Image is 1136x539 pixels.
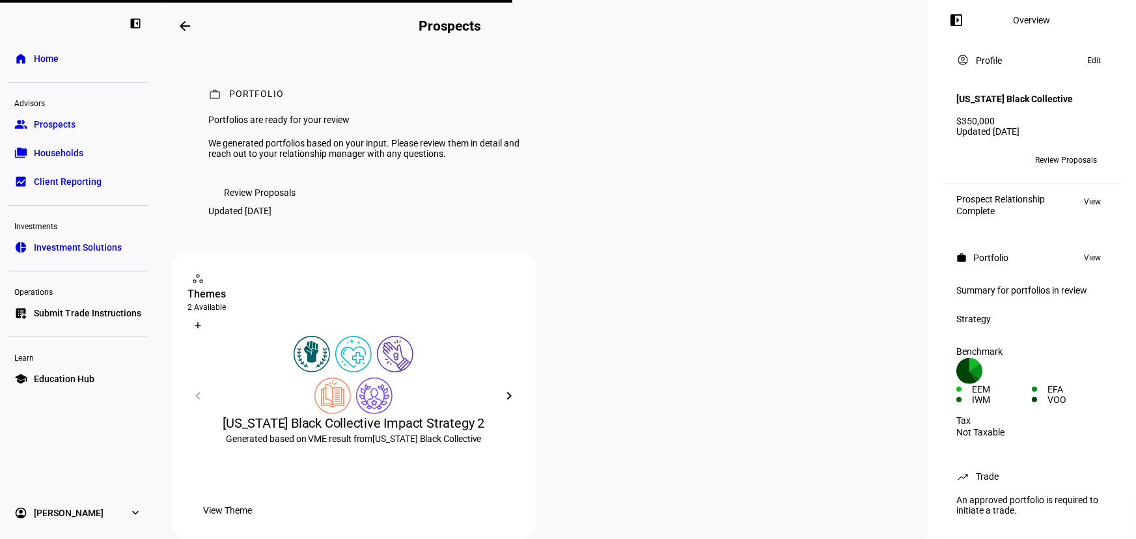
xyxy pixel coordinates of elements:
div: Complete [956,206,1045,216]
div: [US_STATE] Black Collective Impact Strategy 2 [187,414,520,432]
a: folder_copyHouseholds [8,140,148,166]
mat-icon: left_panel_open [949,12,964,28]
div: We generated portfolios based on your input. Please review them in detail and reach out to your r... [208,138,529,159]
mat-icon: work [208,88,221,101]
eth-mat-symbol: home [14,52,27,65]
span: View [1084,194,1101,210]
button: View [1077,250,1107,266]
div: Tax [956,415,1107,426]
div: Benchmark [956,346,1107,357]
mat-icon: chevron_right [502,388,518,404]
eth-mat-symbol: pie_chart [14,241,27,254]
eth-mat-symbol: account_circle [14,506,27,519]
span: AB [962,156,972,165]
mat-icon: workspaces [191,272,204,285]
div: Profile [976,55,1002,66]
eth-panel-overview-card-header: Trade [956,469,1107,484]
span: Client Reporting [34,175,102,188]
div: An approved portfolio is required to initiate a trade. [949,490,1115,521]
span: Review Proposals [1035,150,1097,171]
button: Review Proposals [208,180,311,206]
eth-mat-symbol: school [14,372,27,385]
div: Operations [8,282,148,300]
div: Overview [1014,15,1051,25]
a: bid_landscapeClient Reporting [8,169,148,195]
button: View Theme [187,497,268,523]
div: Generated based on VME result from [187,432,520,445]
eth-mat-symbol: left_panel_close [129,17,142,30]
h2: Prospects [419,18,481,34]
img: racialJustice.colored.svg [294,336,330,372]
div: 2 Available [187,302,520,312]
div: Portfolios are ready for your review [208,115,529,125]
span: [US_STATE] Black Collective [373,434,482,444]
eth-mat-symbol: bid_landscape [14,175,27,188]
span: View [1084,250,1101,266]
a: pie_chartInvestment Solutions [8,234,148,260]
h4: [US_STATE] Black Collective [956,94,1073,104]
span: Review Proposals [224,180,296,206]
span: [PERSON_NAME] [34,506,104,519]
div: Strategy [956,314,1107,324]
img: poverty.colored.svg [377,336,413,372]
eth-mat-symbol: expand_more [129,506,142,519]
span: View Theme [203,497,252,523]
div: Portfolio [973,253,1008,263]
mat-icon: work [956,253,967,263]
span: Investment Solutions [34,241,122,254]
button: View [1077,194,1107,210]
span: TH [981,156,991,165]
div: Advisors [8,93,148,111]
img: corporateEthics.colored.svg [356,378,393,414]
div: $350,000 [956,116,1107,126]
div: Learn [8,348,148,366]
a: groupProspects [8,111,148,137]
span: Submit Trade Instructions [34,307,141,320]
div: Not Taxable [956,427,1107,437]
eth-panel-overview-card-header: Profile [956,53,1107,68]
span: Households [34,146,83,159]
span: Prospects [34,118,76,131]
div: VOO [1047,394,1107,405]
eth-panel-overview-card-header: Portfolio [956,250,1107,266]
mat-icon: account_circle [956,53,969,66]
mat-icon: trending_up [956,470,969,483]
a: homeHome [8,46,148,72]
button: Edit [1081,53,1107,68]
eth-mat-symbol: list_alt_add [14,307,27,320]
mat-icon: arrow_backwards [177,18,193,34]
div: Themes [187,286,520,302]
img: healthWellness.colored.svg [335,336,372,372]
eth-mat-symbol: folder_copy [14,146,27,159]
eth-mat-symbol: group [14,118,27,131]
img: education.colored.svg [314,378,351,414]
div: Updated [DATE] [208,206,271,216]
div: Investments [8,216,148,234]
div: EFA [1047,384,1107,394]
div: Prospect Relationship [956,194,1045,204]
div: Trade [976,471,999,482]
button: Review Proposals [1025,150,1107,171]
span: Edit [1087,53,1101,68]
span: Education Hub [34,372,94,385]
div: Portfolio [229,89,284,102]
div: IWM [972,394,1032,405]
div: Summary for portfolios in review [956,285,1107,296]
div: Updated [DATE] [956,126,1107,137]
span: Home [34,52,59,65]
div: EEM [972,384,1032,394]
